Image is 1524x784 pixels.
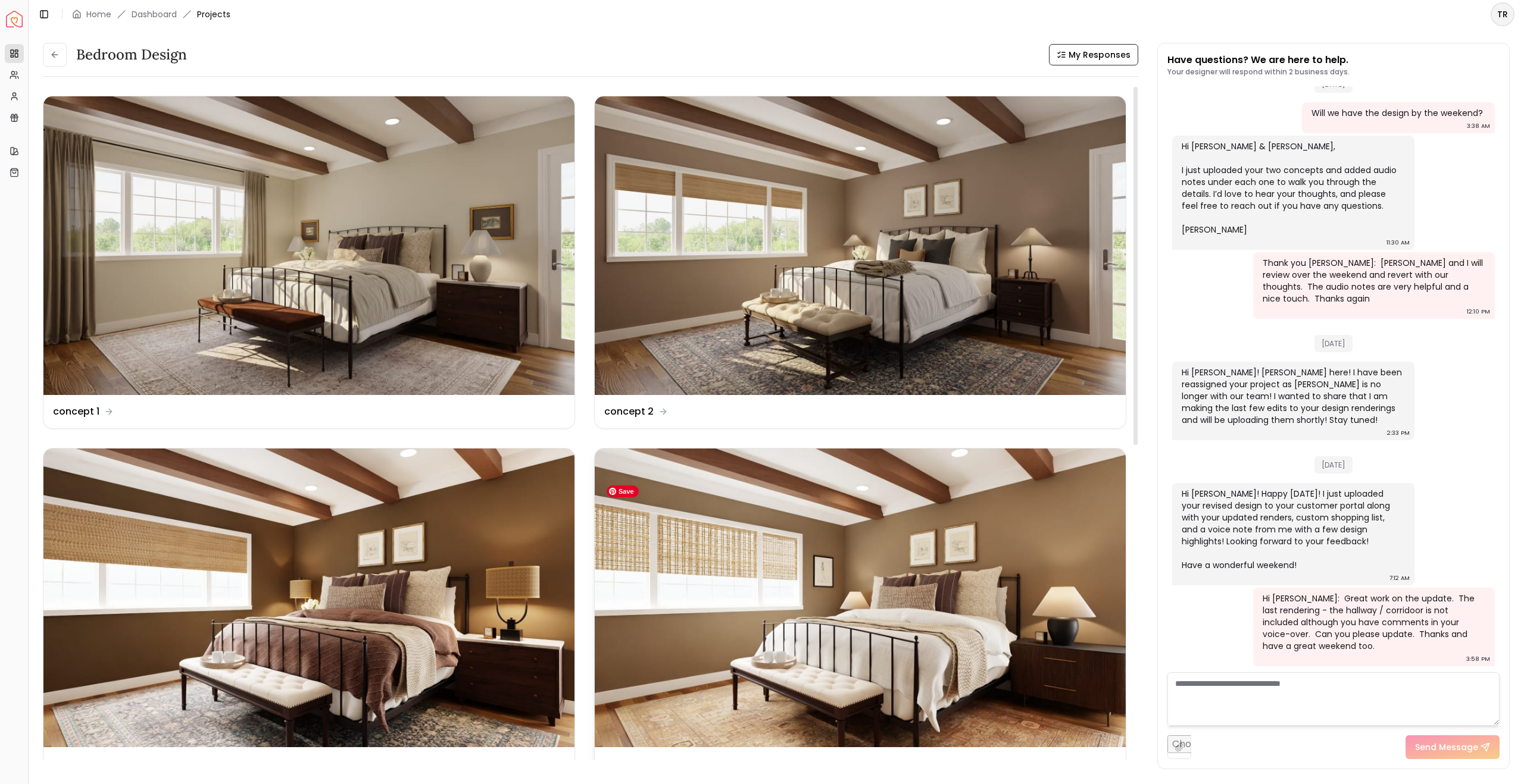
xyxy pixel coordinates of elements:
[1263,257,1484,305] div: Thank you [PERSON_NAME]: [PERSON_NAME] and I will review over the weekend and revert with our tho...
[594,448,1126,781] a: Revision 2Revision 2
[1386,237,1410,249] div: 11:30 AM
[1389,572,1410,584] div: 7:12 AM
[76,45,187,64] h3: Bedroom design
[1311,107,1483,119] div: Will we have the design by the weekend?
[1314,335,1353,352] span: [DATE]
[1466,653,1490,665] div: 3:58 PM
[1182,366,1403,426] div: Hi [PERSON_NAME]! [PERSON_NAME] here! I have been reassigned your project as [PERSON_NAME] is no ...
[43,96,574,395] img: concept 1
[1182,140,1403,236] div: Hi [PERSON_NAME] & [PERSON_NAME], I just uploaded your two concepts and added audio notes under e...
[1314,456,1353,473] span: [DATE]
[1167,53,1350,67] p: Have questions? We are here to help.
[1467,306,1490,318] div: 12:10 PM
[595,449,1126,747] img: Revision 2
[594,96,1126,429] a: concept 2concept 2
[1167,67,1350,77] p: Your designer will respond within 2 business days.
[607,485,639,497] span: Save
[604,757,652,771] dd: Revision 2
[132,8,177,20] a: Dashboard
[72,8,230,20] nav: breadcrumb
[43,448,575,781] a: Revision 1Revision 1
[86,8,111,20] a: Home
[1467,120,1490,132] div: 3:38 AM
[197,8,230,20] span: Projects
[604,404,654,419] dd: concept 2
[43,449,574,747] img: Revision 1
[53,757,98,771] dd: Revision 1
[53,404,99,419] dd: concept 1
[1387,427,1410,439] div: 2:33 PM
[1492,4,1513,25] span: TR
[1069,49,1130,61] span: My Responses
[1491,2,1514,26] button: TR
[1049,44,1138,65] button: My Responses
[6,11,23,27] img: Spacejoy Logo
[6,11,23,27] a: Spacejoy
[1182,488,1403,571] div: Hi [PERSON_NAME]! Happy [DATE]! I just uploaded your revised design to your customer portal along...
[1263,592,1484,652] div: Hi [PERSON_NAME]: Great work on the update. The last rendering - the hallway / corridoor is not i...
[595,96,1126,395] img: concept 2
[43,96,575,429] a: concept 1concept 1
